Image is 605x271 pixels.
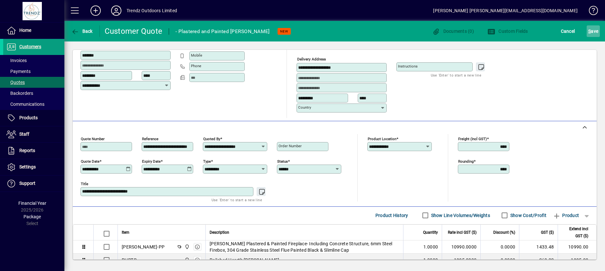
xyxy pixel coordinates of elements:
[18,201,46,206] span: Financial Year
[553,210,579,221] span: Product
[280,29,288,33] span: NEW
[446,257,477,263] div: 1995.0000
[19,181,35,186] span: Support
[3,55,64,66] a: Invoices
[423,257,438,263] span: 1.0000
[3,99,64,110] a: Communications
[588,29,591,34] span: S
[6,69,31,74] span: Payments
[298,105,311,110] mat-label: Country
[487,29,528,34] span: Custom Fields
[70,25,94,37] button: Back
[85,5,106,16] button: Add
[210,257,279,263] span: Polished Hearth [PERSON_NAME]
[458,136,487,141] mat-label: Freight (incl GST)
[212,196,262,203] mat-hint: Use 'Enter' to start a new line
[19,28,31,33] span: Home
[122,257,137,263] div: PHRT-B
[24,214,41,219] span: Package
[431,71,481,79] mat-hint: Use 'Enter' to start a new line
[122,229,129,236] span: Item
[19,131,29,137] span: Staff
[480,240,519,254] td: 0.0000
[458,159,474,163] mat-label: Rounding
[423,244,438,250] span: 1.0000
[191,64,201,68] mat-label: Phone
[373,210,411,221] button: Product History
[106,5,127,16] button: Profile
[368,136,396,141] mat-label: Product location
[550,210,582,221] button: Product
[398,64,418,68] mat-label: Instructions
[279,144,302,148] mat-label: Order number
[122,244,165,250] div: [PERSON_NAME]-PP
[3,143,64,159] a: Reports
[519,254,558,267] td: 260.22
[6,91,33,96] span: Backorders
[446,244,477,250] div: 10990.0000
[493,229,515,236] span: Discount (%)
[558,254,596,267] td: 1995.00
[81,136,105,141] mat-label: Quote number
[584,1,597,22] a: Knowledge Base
[509,212,546,219] label: Show Cost/Profit
[277,159,288,163] mat-label: Status
[203,136,220,141] mat-label: Quoted by
[558,240,596,254] td: 10990.00
[3,176,64,192] a: Support
[127,5,177,16] div: Trendz Outdoors Limited
[183,243,190,250] span: New Plymouth
[6,80,25,85] span: Quotes
[587,25,600,37] button: Save
[19,44,41,49] span: Customers
[3,126,64,142] a: Staff
[142,159,161,163] mat-label: Expiry date
[423,229,438,236] span: Quantity
[19,148,35,153] span: Reports
[486,25,530,37] button: Custom Fields
[541,229,554,236] span: GST ($)
[191,53,202,58] mat-label: Mobile
[433,5,578,16] div: [PERSON_NAME] [PERSON_NAME][EMAIL_ADDRESS][DOMAIN_NAME]
[519,240,558,254] td: 1433.48
[3,88,64,99] a: Backorders
[6,58,27,63] span: Invoices
[105,26,163,36] div: Customer Quote
[175,26,269,37] div: - Plastered and Painted [PERSON_NAME]
[6,102,44,107] span: Communications
[3,77,64,88] a: Quotes
[430,25,476,37] button: Documents (0)
[430,212,490,219] label: Show Line Volumes/Weights
[19,164,36,169] span: Settings
[210,240,399,253] span: [PERSON_NAME] Plastered & Painted Fireplace- Including Concrete Structure, 6mm Steel Firebox, 304...
[19,115,38,120] span: Products
[71,29,93,34] span: Back
[142,136,158,141] mat-label: Reference
[559,25,577,37] button: Cancel
[375,210,408,221] span: Product History
[562,225,588,239] span: Extend incl GST ($)
[81,181,88,186] mat-label: Title
[183,257,190,264] span: New Plymouth
[210,229,229,236] span: Description
[64,25,100,37] app-page-header-button: Back
[3,66,64,77] a: Payments
[588,26,598,36] span: ave
[3,23,64,39] a: Home
[480,254,519,267] td: 0.0000
[81,159,99,163] mat-label: Quote date
[3,110,64,126] a: Products
[203,159,211,163] mat-label: Type
[448,229,477,236] span: Rate incl GST ($)
[3,159,64,175] a: Settings
[432,29,474,34] span: Documents (0)
[561,26,575,36] span: Cancel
